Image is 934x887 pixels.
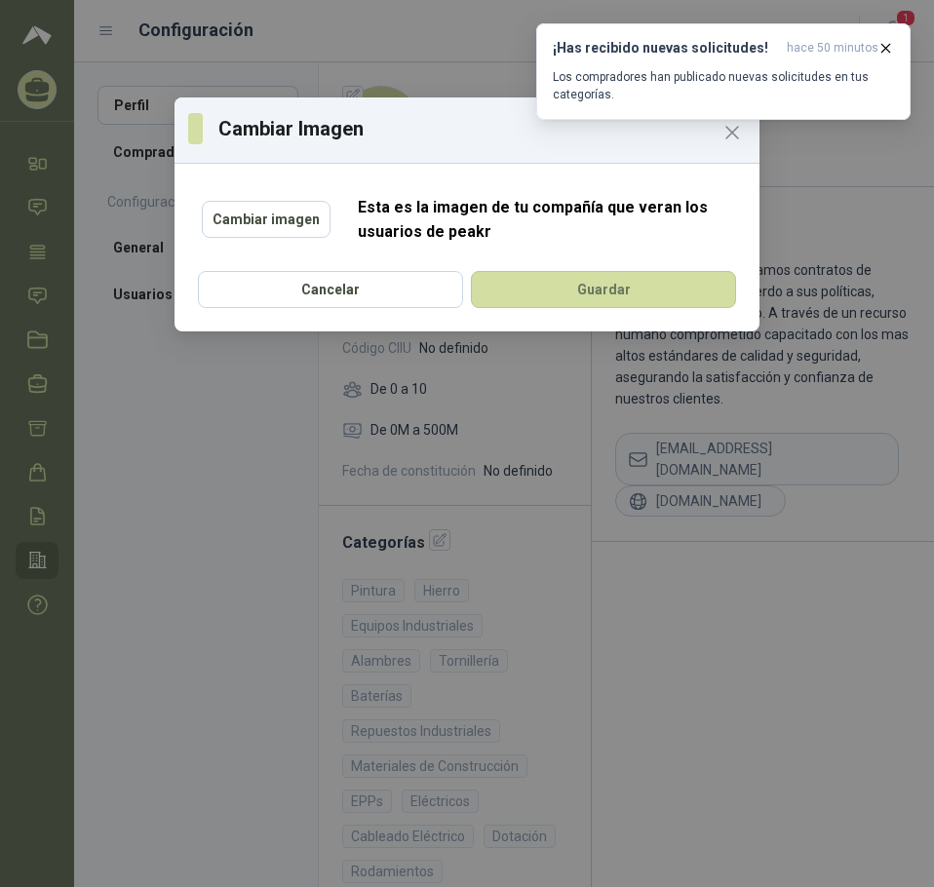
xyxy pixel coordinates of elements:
[787,40,878,57] span: hace 50 minutos
[553,40,779,57] h3: ¡Has recibido nuevas solicitudes!
[471,271,736,308] button: Guardar
[218,114,746,143] h3: Cambiar Imagen
[536,23,911,120] button: ¡Has recibido nuevas solicitudes!hace 50 minutos Los compradores han publicado nuevas solicitudes...
[198,271,463,308] button: Cancelar
[202,201,331,238] button: Cambiar imagen
[358,195,736,244] p: Esta es la imagen de tu compañía que veran los usuarios de peakr
[553,68,894,103] p: Los compradores han publicado nuevas solicitudes en tus categorías.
